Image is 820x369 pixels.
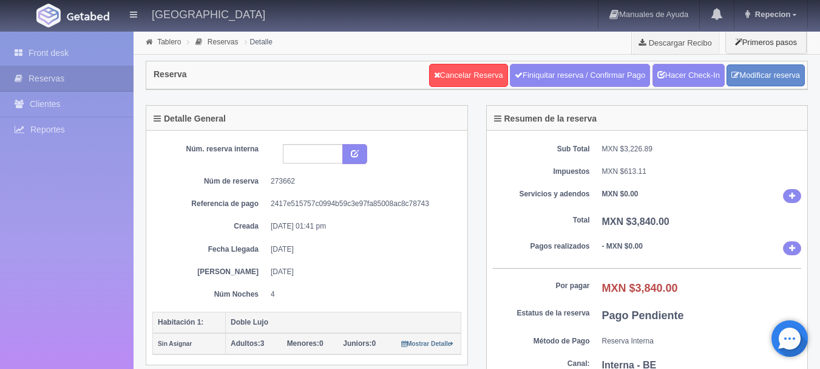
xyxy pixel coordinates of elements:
span: 0 [287,339,324,348]
dt: Pagos realizados [493,241,590,252]
a: Cancelar Reserva [429,64,508,87]
dd: 273662 [271,176,452,187]
dt: Creada [161,221,259,232]
b: MXN $3,840.00 [602,282,678,294]
b: MXN $3,840.00 [602,216,669,227]
dt: Núm de reserva [161,176,259,187]
dd: Reserva Interna [602,336,802,347]
strong: Juniors: [343,339,371,348]
dd: 2417e515757c0994b59c3e97fa85008ac8c78743 [271,199,452,209]
dt: Canal: [493,359,590,369]
a: Descargar Recibo [632,30,719,55]
button: Primeros pasos [725,30,807,54]
a: Modificar reserva [727,64,805,87]
dd: 4 [271,289,452,300]
img: Getabed [67,12,109,21]
a: Reservas [208,38,239,46]
dt: Método de Pago [493,336,590,347]
a: Tablero [157,38,181,46]
dt: Núm Noches [161,289,259,300]
h4: Detalle General [154,114,226,123]
strong: Menores: [287,339,319,348]
dt: Núm. reserva interna [161,144,259,154]
h4: Resumen de la reserva [494,114,597,123]
img: Getabed [36,4,61,27]
th: Doble Lujo [226,312,461,333]
dt: Total [493,215,590,226]
small: Mostrar Detalle [401,340,454,347]
dt: Sub Total [493,144,590,154]
dd: MXN $3,226.89 [602,144,802,154]
a: Mostrar Detalle [401,339,454,348]
dt: Fecha Llegada [161,244,259,255]
dt: Referencia de pago [161,199,259,209]
span: Repecion [752,10,791,19]
span: 3 [231,339,264,348]
h4: [GEOGRAPHIC_DATA] [152,6,265,21]
a: Finiquitar reserva / Confirmar Pago [510,64,650,87]
small: Sin Asignar [158,340,192,347]
dd: [DATE] [271,267,452,277]
a: Hacer Check-In [652,64,725,87]
strong: Adultos: [231,339,260,348]
dt: Servicios y adendos [493,189,590,199]
h4: Reserva [154,70,187,79]
b: - MXN $0.00 [602,242,643,250]
span: 0 [343,339,376,348]
li: Detalle [242,36,276,47]
b: Pago Pendiente [602,309,684,322]
dt: Estatus de la reserva [493,308,590,319]
dd: [DATE] 01:41 pm [271,221,452,232]
dt: Impuestos [493,167,590,177]
dt: [PERSON_NAME] [161,267,259,277]
dt: Por pagar [493,281,590,291]
dd: [DATE] [271,244,452,255]
dd: MXN $613.11 [602,167,802,177]
b: MXN $0.00 [602,190,639,198]
b: Habitación 1: [158,318,203,326]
